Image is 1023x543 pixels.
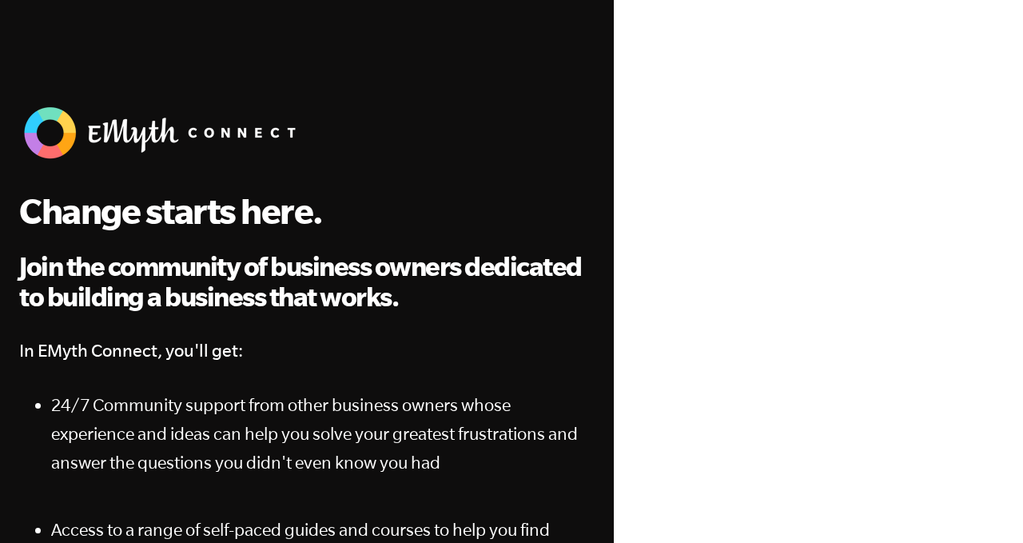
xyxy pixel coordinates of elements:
[51,390,595,477] p: 24/7 Community support from other business owners whose experience and ideas can help you solve y...
[19,251,595,313] h2: Join the community of business owners dedicated to building a business that works.
[19,102,307,163] img: EMyth Connect Banner w White Text
[19,190,595,232] h1: Change starts here.
[19,336,595,365] h4: In EMyth Connect, you'll get:
[943,466,1023,543] iframe: Chat Widget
